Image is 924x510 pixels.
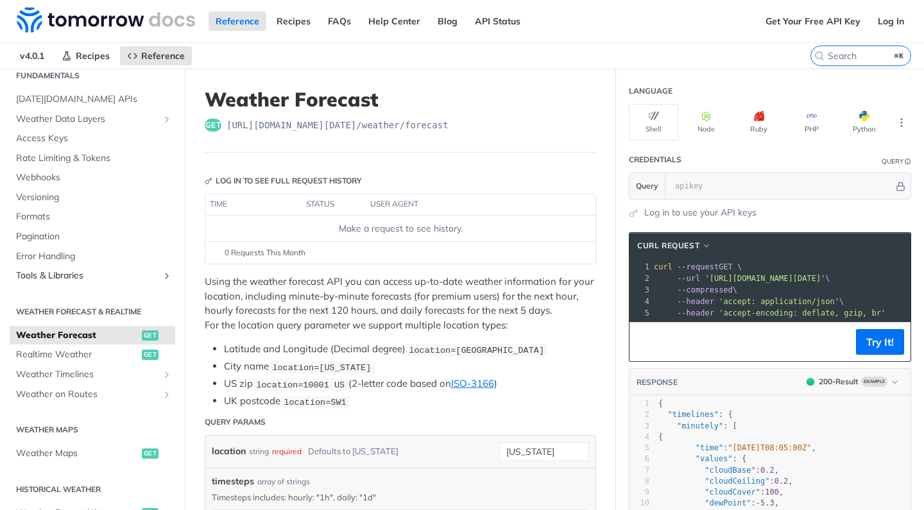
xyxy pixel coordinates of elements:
div: 1 [629,398,649,409]
span: "values" [696,454,733,463]
input: apikey [669,173,894,199]
a: Weather TimelinesShow subpages for Weather Timelines [10,365,175,384]
span: : , [658,466,779,475]
li: City name [224,359,596,374]
span: : , [658,443,816,452]
span: location=SW1 [284,397,346,407]
div: Language [629,85,672,97]
span: "timelines" [667,410,718,419]
th: status [302,194,366,215]
th: time [205,194,302,215]
a: Weather Data LayersShow subpages for Weather Data Layers [10,110,175,129]
span: "dewPoint" [705,498,751,507]
span: 0.2 [774,477,789,486]
span: Reference [141,50,185,62]
a: Tools & LibrariesShow subpages for Tools & Libraries [10,266,175,285]
span: : { [658,454,746,463]
i: Information [905,158,911,165]
a: FAQs [321,12,358,31]
span: - [756,498,760,507]
div: 4 [629,296,651,307]
a: Realtime Weatherget [10,345,175,364]
span: Rate Limiting & Tokens [16,152,172,165]
div: QueryInformation [882,157,911,166]
div: Defaults to [US_STATE] [308,442,398,461]
span: { [658,399,663,408]
span: https://api.tomorrow.io/v4/weather/forecast [227,119,449,132]
span: Tools & Libraries [16,269,158,282]
span: Pagination [16,230,172,243]
li: UK postcode [224,394,596,409]
div: 6 [629,454,649,464]
svg: Search [814,51,825,61]
button: Show subpages for Weather Timelines [162,370,172,380]
div: Credentials [629,154,681,166]
span: Versioning [16,191,172,204]
div: required [272,442,302,461]
span: : [ [658,421,737,430]
th: user agent [366,194,570,215]
div: 10 [629,498,649,509]
span: Example [861,377,887,387]
a: Pagination [10,227,175,246]
span: get [142,448,158,459]
img: Tomorrow.io Weather API Docs [17,7,195,33]
span: Weather Maps [16,447,139,460]
span: Error Handling [16,250,172,263]
span: get [205,119,221,132]
div: Make a request to see history. [210,222,590,235]
a: Access Keys [10,129,175,148]
button: Python [839,104,889,140]
h2: Weather Maps [10,424,175,436]
div: 9 [629,487,649,498]
a: Webhooks [10,168,175,187]
a: [DATE][DOMAIN_NAME] APIs [10,90,175,109]
button: Ruby [734,104,783,140]
span: : , [658,488,783,497]
div: 5 [629,307,651,319]
a: Reference [120,46,192,65]
span: Weather on Routes [16,388,158,401]
span: get [142,350,158,360]
span: curl [654,262,672,271]
div: 4 [629,432,649,443]
span: timesteps [212,475,254,488]
div: 2 [629,273,651,284]
a: Weather on RoutesShow subpages for Weather on Routes [10,385,175,404]
span: "time" [696,443,723,452]
div: array of strings [257,476,310,488]
a: API Status [468,12,527,31]
span: "minutely" [677,421,723,430]
div: 1 [629,261,651,273]
a: Weather Mapsget [10,444,175,463]
label: location [212,442,246,461]
span: Query [636,180,658,192]
h2: Weather Forecast & realtime [10,306,175,318]
a: Blog [431,12,465,31]
div: Query Params [205,416,266,428]
span: \ [654,285,737,294]
span: Formats [16,210,172,223]
a: Get Your Free API Key [758,12,868,31]
div: 200 - Result [819,376,859,387]
span: 'accept-encoding: deflate, gzip, br' [719,309,886,318]
button: Copy to clipboard [636,332,654,352]
button: cURL Request [633,239,716,252]
span: cURL Request [637,240,699,251]
div: string [249,442,269,461]
div: Query [882,157,903,166]
span: \ [654,297,844,306]
span: Realtime Weather [16,348,139,361]
kbd: ⌘K [891,49,907,62]
p: Using the weather forecast API you can access up-to-date weather information for your location, i... [205,275,596,332]
button: PHP [787,104,836,140]
div: 2 [629,409,649,420]
span: get [142,330,158,341]
span: "cloudBase" [705,466,755,475]
svg: More ellipsis [896,117,907,128]
div: 7 [629,465,649,476]
span: 'accept: application/json' [719,297,839,306]
span: 100 [765,488,779,497]
button: Shell [629,104,678,140]
a: Help Center [361,12,427,31]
